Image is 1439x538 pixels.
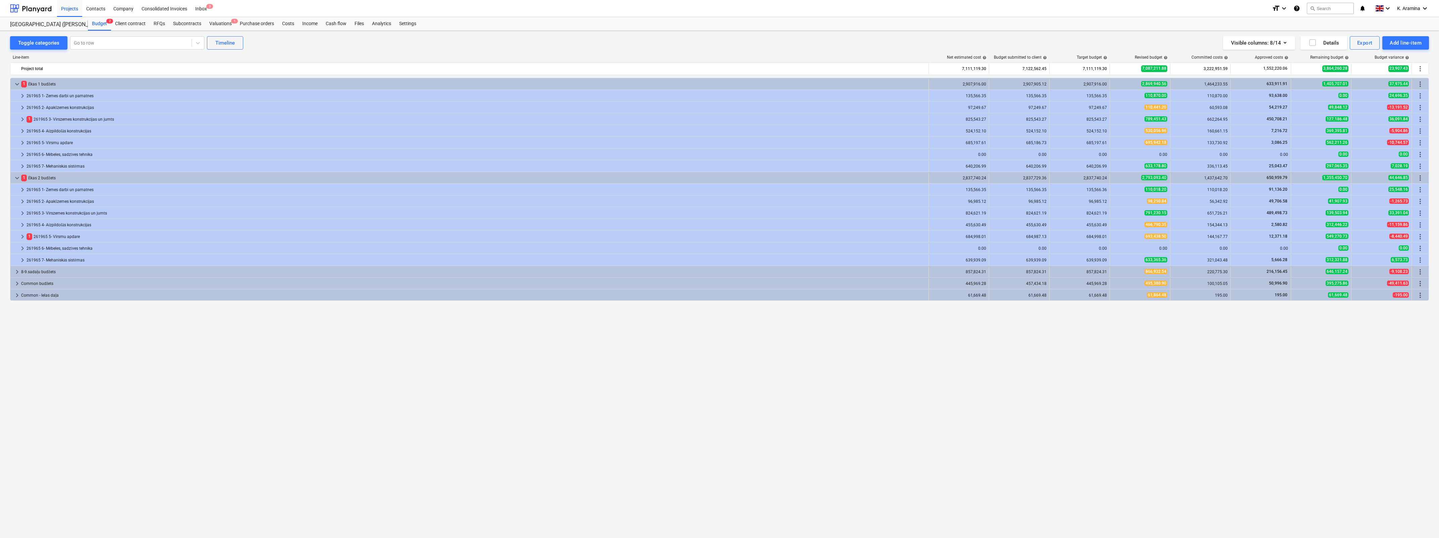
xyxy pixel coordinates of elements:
[992,258,1047,262] div: 639,939.09
[1266,117,1288,121] span: 450,708.21
[18,115,26,123] span: keyboard_arrow_right
[1388,65,1409,72] span: 23,907.43
[1173,258,1228,262] div: 321,043.48
[1388,175,1409,180] span: 44,646.85
[1338,152,1348,157] span: 0.00
[1391,257,1409,262] span: 6,573.73
[931,223,986,227] div: 455,630.49
[1144,210,1167,216] span: 791,230.15
[1052,246,1107,251] div: 0.00
[931,211,986,216] div: 824,621.19
[26,231,926,242] div: 261965 5- Virsmu apdare
[26,116,32,122] span: 1
[18,39,59,47] div: Toggle categories
[322,17,351,31] div: Cash flow
[1338,187,1348,192] span: 0.00
[1268,199,1288,203] span: 49,706.58
[1141,65,1167,72] span: 7,087,211.88
[1268,93,1288,98] span: 93,638.00
[931,140,986,145] div: 685,197.61
[1255,55,1288,60] div: Approved costs
[21,81,27,87] span: 1
[1416,209,1424,217] span: More actions
[1113,246,1167,251] div: 0.00
[21,79,926,89] div: Ēkas 1 budžets
[10,55,929,60] div: Line-item
[1173,140,1228,145] div: 133,730.92
[1388,187,1409,192] span: 25,548.16
[931,94,986,98] div: 135,566.35
[1052,164,1107,169] div: 640,206.99
[1293,4,1300,12] i: Knowledge base
[947,55,987,60] div: Net estimated cost
[13,280,21,288] span: keyboard_arrow_right
[1387,222,1409,227] span: -11,159.86
[21,290,926,301] div: Common - Ielas daļa
[1173,82,1228,86] div: 1,464,233.55
[931,63,986,74] div: 7,111,119.30
[1052,94,1107,98] div: 135,566.35
[1173,94,1228,98] div: 110,870.00
[1173,199,1228,204] div: 56,342.92
[1173,164,1228,169] div: 336,113.45
[931,281,986,286] div: 445,969.28
[26,102,926,113] div: 261965 2- Apakšzemes konstrukcijas
[395,17,420,31] a: Settings
[1102,56,1107,60] span: help
[1274,293,1288,297] span: 195.00
[1268,105,1288,110] span: 54,219.27
[111,17,150,31] div: Client contract
[1388,210,1409,216] span: 33,391.04
[992,281,1047,286] div: 457,434.18
[13,291,21,299] span: keyboard_arrow_right
[1135,55,1168,60] div: Revised budget
[26,114,926,125] div: 261965 3- Virszemes konstrukcijas un jumts
[1326,210,1348,216] span: 139,503.94
[1113,152,1167,157] div: 0.00
[1052,199,1107,204] div: 96,985.12
[1173,63,1228,74] div: 3,222,951.59
[21,266,926,277] div: 8-9.sadaļu budžets
[21,173,926,183] div: Ēkas 2 budžets
[1223,36,1295,50] button: Visible columns:8/14
[18,244,26,252] span: keyboard_arrow_right
[992,105,1047,110] div: 97,249.67
[1173,270,1228,274] div: 220,775.30
[18,139,26,147] span: keyboard_arrow_right
[1357,39,1373,47] div: Export
[1077,55,1107,60] div: Target budget
[1343,56,1349,60] span: help
[169,17,205,31] a: Subcontracts
[205,17,236,31] a: Valuations1
[231,19,238,23] span: 1
[1389,198,1409,204] span: -1,265.73
[992,82,1047,86] div: 2,907,905.12
[1144,116,1167,122] span: 789,451.43
[26,91,926,101] div: 261965 1- Zemes darbi un pamatnes
[992,270,1047,274] div: 857,824.31
[1173,152,1228,157] div: 0.00
[1141,81,1167,86] span: 2,869,940.56
[931,234,986,239] div: 684,998.01
[26,196,926,207] div: 261965 2- Apakšzemes konstrukcijas
[1144,234,1167,239] span: 693,438.50
[1416,80,1424,88] span: More actions
[1173,117,1228,122] div: 662,264.95
[1173,223,1228,227] div: 154,344.13
[26,255,926,265] div: 261965 7- Mehaniskās sistēmas
[1322,81,1348,86] span: 1,405,707.01
[206,4,213,9] span: 3
[1271,140,1288,145] span: 3,086.25
[1266,175,1288,180] span: 650,959.79
[278,17,298,31] a: Costs
[1326,116,1348,122] span: 127,186.48
[18,151,26,159] span: keyboard_arrow_right
[1052,281,1107,286] div: 445,969.28
[18,92,26,100] span: keyboard_arrow_right
[1387,281,1409,286] span: -49,411.63
[236,17,278,31] div: Purchase orders
[1397,6,1420,11] span: K. Aramina
[26,184,926,195] div: 261965 1- Zemes darbi un pamatnes
[1271,257,1288,262] span: 5,666.28
[18,104,26,112] span: keyboard_arrow_right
